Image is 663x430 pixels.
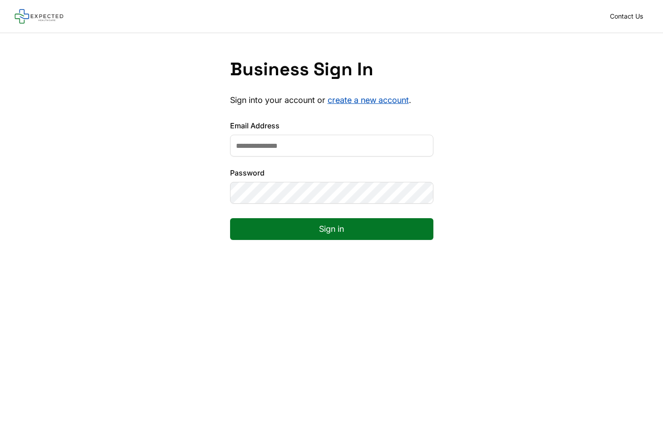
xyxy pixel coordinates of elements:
a: create a new account [328,95,409,105]
p: Sign into your account or . [230,95,433,106]
label: Email Address [230,120,433,131]
h1: Business Sign In [230,59,433,80]
label: Password [230,167,433,178]
button: Sign in [230,218,433,240]
a: Contact Us [604,10,648,23]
